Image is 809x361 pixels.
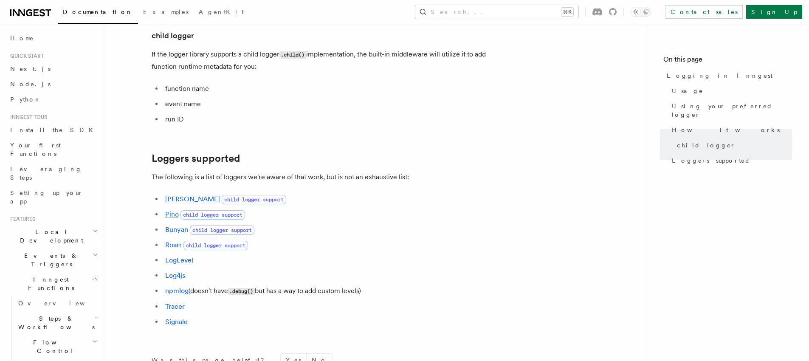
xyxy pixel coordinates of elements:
[165,195,220,203] a: [PERSON_NAME]
[15,338,92,355] span: Flow Control
[677,141,736,149] span: child logger
[165,241,182,249] a: Roarr
[672,156,750,165] span: Loggers supported
[228,288,255,295] code: .debug()
[152,30,194,42] a: child logger
[165,318,188,326] a: Signale
[10,96,41,103] span: Python
[58,3,138,24] a: Documentation
[415,5,578,19] button: Search...⌘K
[7,248,100,272] button: Events & Triggers
[279,51,306,59] code: .child()
[7,224,100,248] button: Local Development
[668,99,792,122] a: Using your preferred logger
[10,65,51,72] span: Next.js
[7,272,100,296] button: Inngest Functions
[194,3,249,23] a: AgentKit
[163,285,491,297] li: (doesn't have but has a way to add custom levels)
[180,210,245,220] span: child logger support
[10,142,61,157] span: Your first Functions
[15,296,100,311] a: Overview
[672,126,780,134] span: How it works
[672,102,792,119] span: Using your preferred logger
[7,138,100,161] a: Your first Functions
[746,5,802,19] a: Sign Up
[199,8,244,15] span: AgentKit
[663,54,792,68] h4: On this page
[10,127,98,133] span: Install the SDK
[7,76,100,92] a: Node.js
[668,83,792,99] a: Usage
[63,8,133,15] span: Documentation
[7,161,100,185] a: Leveraging Steps
[7,251,93,268] span: Events & Triggers
[138,3,194,23] a: Examples
[143,8,189,15] span: Examples
[165,287,189,295] a: npmlog
[7,114,48,121] span: Inngest tour
[10,34,34,42] span: Home
[7,61,100,76] a: Next.js
[183,241,248,250] span: child logger support
[668,153,792,168] a: Loggers supported
[165,226,188,234] a: Bunyan
[165,271,185,279] a: Log4js
[15,314,95,331] span: Steps & Workflows
[10,166,82,181] span: Leveraging Steps
[7,31,100,46] a: Home
[663,68,792,83] a: Logging in Inngest
[7,92,100,107] a: Python
[190,226,254,235] span: child logger support
[7,275,92,292] span: Inngest Functions
[165,256,193,264] a: LogLevel
[672,87,703,95] span: Usage
[10,81,51,87] span: Node.js
[152,152,240,164] a: Loggers supported
[631,7,651,17] button: Toggle dark mode
[667,71,772,80] span: Logging in Inngest
[18,300,106,307] span: Overview
[163,98,491,110] li: event name
[7,53,44,59] span: Quick start
[561,8,573,16] kbd: ⌘K
[222,195,286,204] span: child logger support
[7,122,100,138] a: Install the SDK
[10,189,83,205] span: Setting up your app
[165,302,185,310] a: Tracer
[7,228,93,245] span: Local Development
[15,311,100,335] button: Steps & Workflows
[152,48,491,73] p: If the logger library supports a child logger implementation, the built-in middleware will utiliz...
[152,171,491,183] p: The following is a list of loggers we're aware of that work, but is not an exhaustive list:
[163,113,491,125] li: run ID
[7,185,100,209] a: Setting up your app
[674,138,792,153] a: child logger
[665,5,743,19] a: Contact sales
[163,83,491,95] li: function name
[15,335,100,358] button: Flow Control
[7,216,35,223] span: Features
[668,122,792,138] a: How it works
[165,210,179,218] a: Pino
